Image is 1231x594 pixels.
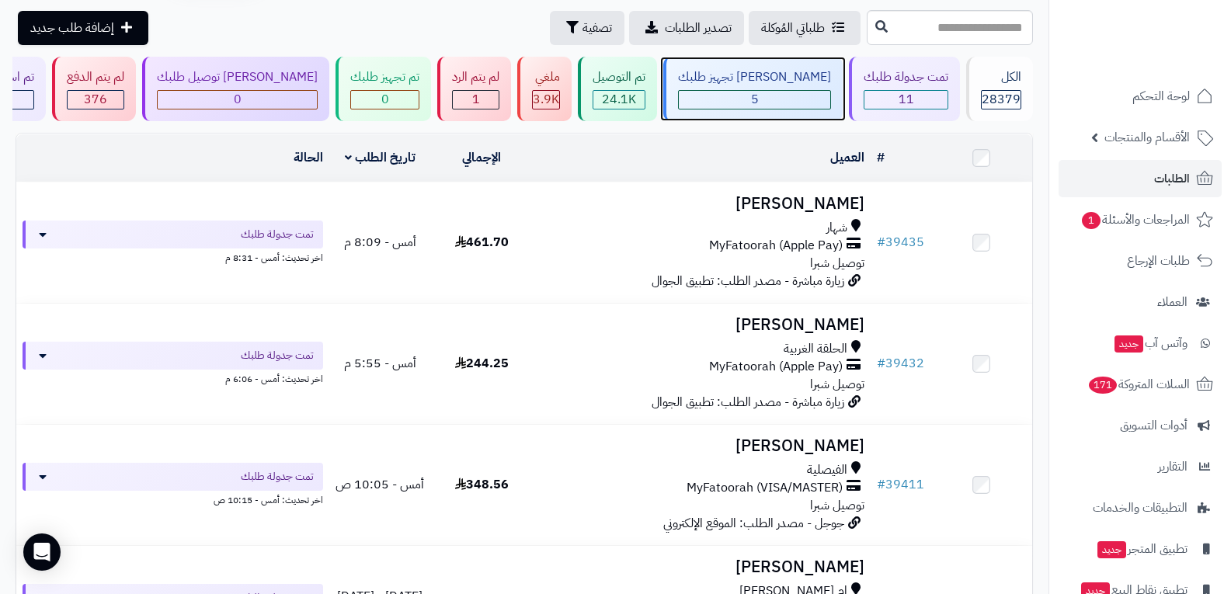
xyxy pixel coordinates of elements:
[453,91,499,109] div: 1
[539,316,865,334] h3: [PERSON_NAME]
[652,393,844,412] span: زيارة مباشرة - مصدر الطلب: تطبيق الجوال
[1096,538,1188,560] span: تطبيق المتجر
[23,248,323,265] div: اخر تحديث: أمس - 8:31 م
[1059,530,1222,568] a: تطبيق المتجرجديد
[877,475,924,494] a: #39411
[241,227,314,242] span: تمت جدولة طلبك
[1125,42,1216,75] img: logo-2.png
[810,254,864,273] span: توصيل شبرا
[877,354,924,373] a: #39432
[663,514,844,533] span: جوجل - مصدر الطلب: الموقع الإلكتروني
[234,90,242,109] span: 0
[877,475,885,494] span: #
[981,68,1021,86] div: الكل
[514,57,575,121] a: ملغي 3.9K
[455,233,509,252] span: 461.70
[864,91,948,109] div: 11
[665,19,732,37] span: تصدير الطلبات
[687,479,843,497] span: MyFatoorah (VISA/MASTER)
[1059,366,1222,403] a: السلات المتروكة171
[751,90,759,109] span: 5
[241,348,314,363] span: تمت جدولة طلبك
[344,354,416,373] span: أمس - 5:55 م
[982,90,1021,109] span: 28379
[1127,250,1190,272] span: طلبات الإرجاع
[539,558,865,576] h3: [PERSON_NAME]
[807,461,847,479] span: الفيصلية
[455,475,509,494] span: 348.56
[1120,415,1188,436] span: أدوات التسويق
[1059,283,1222,321] a: العملاء
[660,57,846,121] a: [PERSON_NAME] تجهيز طلبك 5
[709,358,843,376] span: MyFatoorah (Apple Pay)
[462,148,501,167] a: الإجمالي
[678,68,831,86] div: [PERSON_NAME] تجهيز طلبك
[963,57,1036,121] a: الكل28379
[761,19,825,37] span: طلباتي المُوكلة
[434,57,514,121] a: لم يتم الرد 1
[877,233,885,252] span: #
[49,57,139,121] a: لم يتم الدفع 376
[582,19,612,37] span: تصفية
[550,11,624,45] button: تصفية
[1059,201,1222,238] a: المراجعات والأسئلة1
[1157,291,1188,313] span: العملاء
[1059,242,1222,280] a: طلبات الإرجاع
[1059,448,1222,485] a: التقارير
[1158,456,1188,478] span: التقارير
[23,533,61,571] div: Open Intercom Messenger
[139,57,332,121] a: [PERSON_NAME] توصيل طلبك 0
[539,195,865,213] h3: [PERSON_NAME]
[472,90,480,109] span: 1
[1115,335,1143,353] span: جديد
[336,475,424,494] span: أمس - 10:05 ص
[593,91,645,109] div: 24105
[629,11,744,45] a: تصدير الطلبات
[345,148,416,167] a: تاريخ الطلب
[241,469,314,485] span: تمت جدولة طلبك
[157,68,318,86] div: [PERSON_NAME] توصيل طلبك
[23,491,323,507] div: اخر تحديث: أمس - 10:15 ص
[1059,407,1222,444] a: أدوات التسويق
[864,68,948,86] div: تمت جدولة طلبك
[30,19,114,37] span: إضافة طلب جديد
[532,68,560,86] div: ملغي
[593,68,645,86] div: تم التوصيل
[1132,85,1190,107] span: لوحة التحكم
[1082,212,1101,229] span: 1
[158,91,317,109] div: 0
[709,237,843,255] span: MyFatoorah (Apple Pay)
[455,354,509,373] span: 244.25
[1104,127,1190,148] span: الأقسام والمنتجات
[1097,541,1126,558] span: جديد
[1059,160,1222,197] a: الطلبات
[1059,325,1222,362] a: وآتس آبجديد
[1089,377,1117,394] span: 171
[533,90,559,109] span: 3.9K
[784,340,847,358] span: الحلقة الغربية
[877,233,924,252] a: #39435
[1093,497,1188,519] span: التطبيقات والخدمات
[23,370,323,386] div: اخر تحديث: أمس - 6:06 م
[749,11,861,45] a: طلباتي المُوكلة
[826,219,847,237] span: شهار
[381,90,389,109] span: 0
[810,375,864,394] span: توصيل شبرا
[68,91,123,109] div: 376
[539,437,865,455] h3: [PERSON_NAME]
[899,90,914,109] span: 11
[1059,489,1222,526] a: التطبيقات والخدمات
[1087,373,1190,395] span: السلات المتروكة
[332,57,434,121] a: تم تجهيز طلبك 0
[1154,168,1190,189] span: الطلبات
[877,148,885,167] a: #
[67,68,124,86] div: لم يتم الدفع
[350,68,419,86] div: تم تجهيز طلبك
[533,91,559,109] div: 3876
[602,90,636,109] span: 24.1K
[846,57,963,121] a: تمت جدولة طلبك 11
[575,57,660,121] a: تم التوصيل 24.1K
[344,233,416,252] span: أمس - 8:09 م
[830,148,864,167] a: العميل
[652,272,844,290] span: زيارة مباشرة - مصدر الطلب: تطبيق الجوال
